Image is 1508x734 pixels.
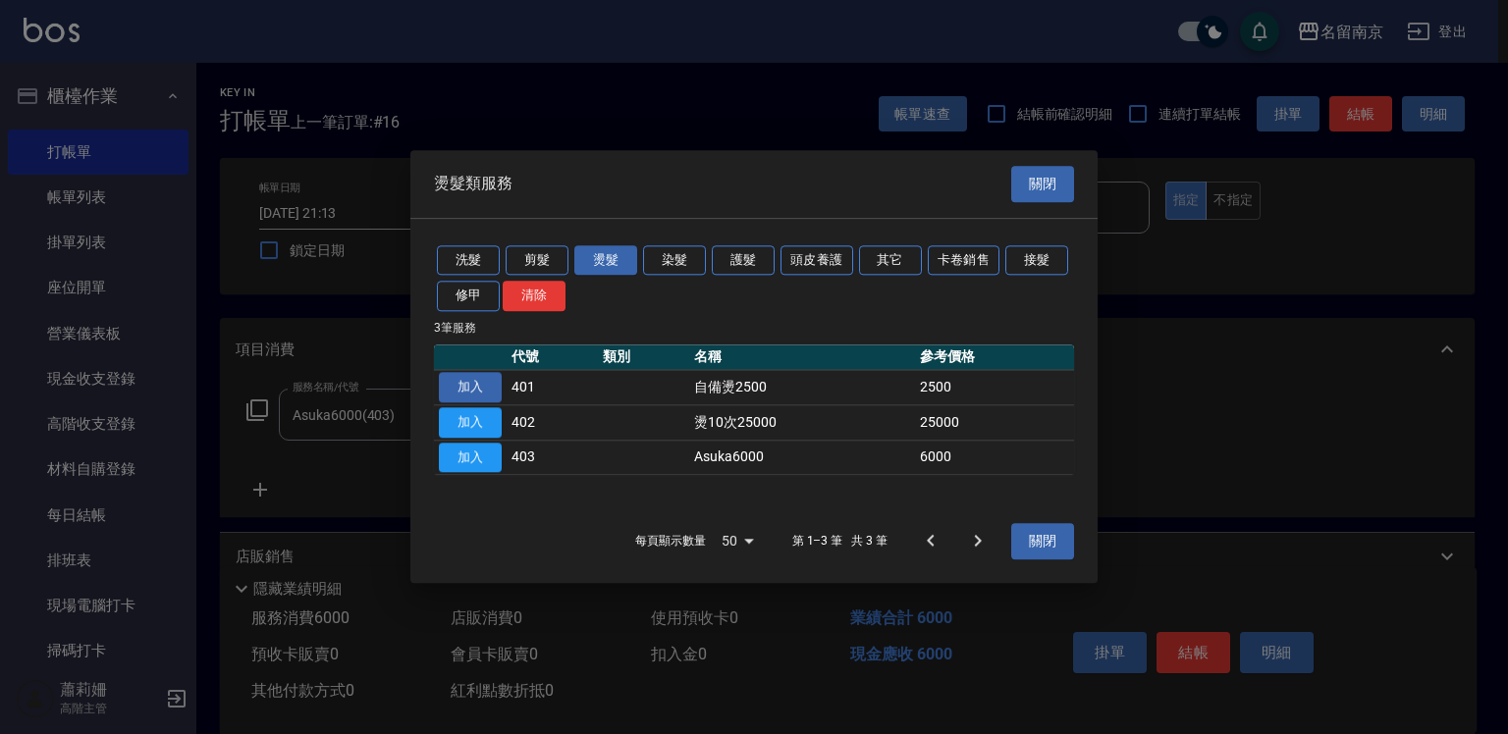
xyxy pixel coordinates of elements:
[689,440,915,475] td: Asuka6000
[507,344,598,370] th: 代號
[689,405,915,441] td: 燙10次25000
[689,344,915,370] th: 名稱
[859,245,922,276] button: 其它
[507,405,598,441] td: 402
[434,319,1074,337] p: 3 筆服務
[598,344,689,370] th: 類別
[507,370,598,405] td: 401
[439,372,502,402] button: 加入
[915,440,1074,475] td: 6000
[503,282,565,312] button: 清除
[437,245,500,276] button: 洗髮
[915,344,1074,370] th: 參考價格
[1011,166,1074,202] button: 關閉
[915,370,1074,405] td: 2500
[915,405,1074,441] td: 25000
[928,245,1000,276] button: 卡卷銷售
[643,245,706,276] button: 染髮
[712,245,775,276] button: 護髮
[439,407,502,438] button: 加入
[689,370,915,405] td: 自備燙2500
[437,282,500,312] button: 修甲
[781,245,853,276] button: 頭皮養護
[439,443,502,473] button: 加入
[792,533,888,550] p: 第 1–3 筆 共 3 筆
[714,515,761,568] div: 50
[574,245,637,276] button: 燙髮
[507,440,598,475] td: 403
[1005,245,1068,276] button: 接髮
[434,175,512,194] span: 燙髮類服務
[506,245,568,276] button: 剪髮
[1011,523,1074,559] button: 關閉
[635,533,706,550] p: 每頁顯示數量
